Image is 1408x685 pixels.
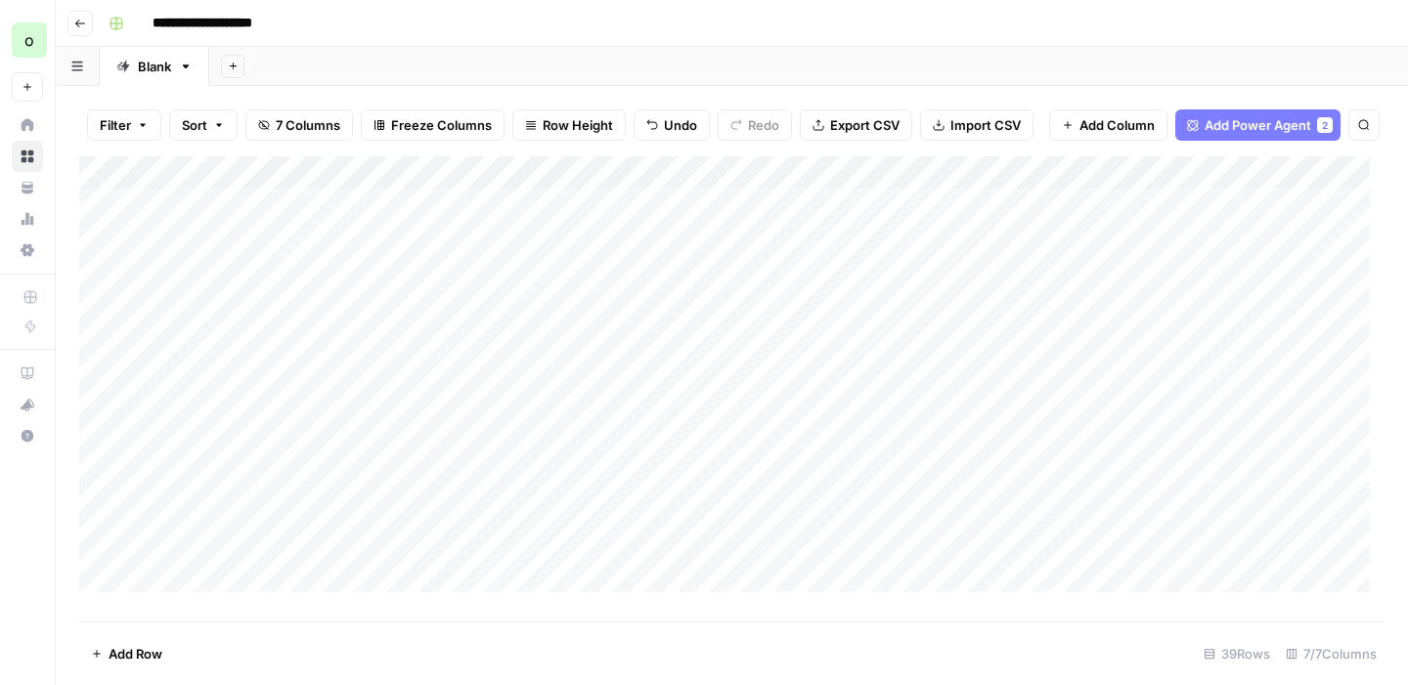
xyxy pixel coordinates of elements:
[1049,109,1167,141] button: Add Column
[13,390,42,419] div: What's new?
[169,109,238,141] button: Sort
[24,28,34,52] span: o
[12,389,43,420] button: What's new?
[12,141,43,172] a: Browse
[12,16,43,64] button: Workspace: opascope
[920,109,1034,141] button: Import CSV
[1205,115,1311,135] span: Add Power Agent
[12,235,43,266] a: Settings
[718,109,792,141] button: Redo
[12,203,43,235] a: Usage
[664,115,697,135] span: Undo
[1079,115,1155,135] span: Add Column
[12,172,43,203] a: Your Data
[12,420,43,451] button: Help + Support
[100,47,209,86] a: Blank
[79,638,174,669] button: Add Row
[100,115,131,135] span: Filter
[1196,638,1278,669] div: 39 Rows
[276,115,340,135] span: 7 Columns
[1317,117,1333,133] div: 2
[87,109,161,141] button: Filter
[1278,638,1385,669] div: 7/7 Columns
[361,109,505,141] button: Freeze Columns
[12,358,43,389] a: AirOps Academy
[512,109,626,141] button: Row Height
[391,115,492,135] span: Freeze Columns
[12,109,43,141] a: Home
[109,644,162,664] span: Add Row
[1322,117,1328,133] span: 2
[830,115,900,135] span: Export CSV
[950,115,1021,135] span: Import CSV
[748,115,779,135] span: Redo
[182,115,207,135] span: Sort
[138,57,171,76] div: Blank
[800,109,912,141] button: Export CSV
[1175,109,1341,141] button: Add Power Agent2
[543,115,613,135] span: Row Height
[245,109,353,141] button: 7 Columns
[634,109,710,141] button: Undo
